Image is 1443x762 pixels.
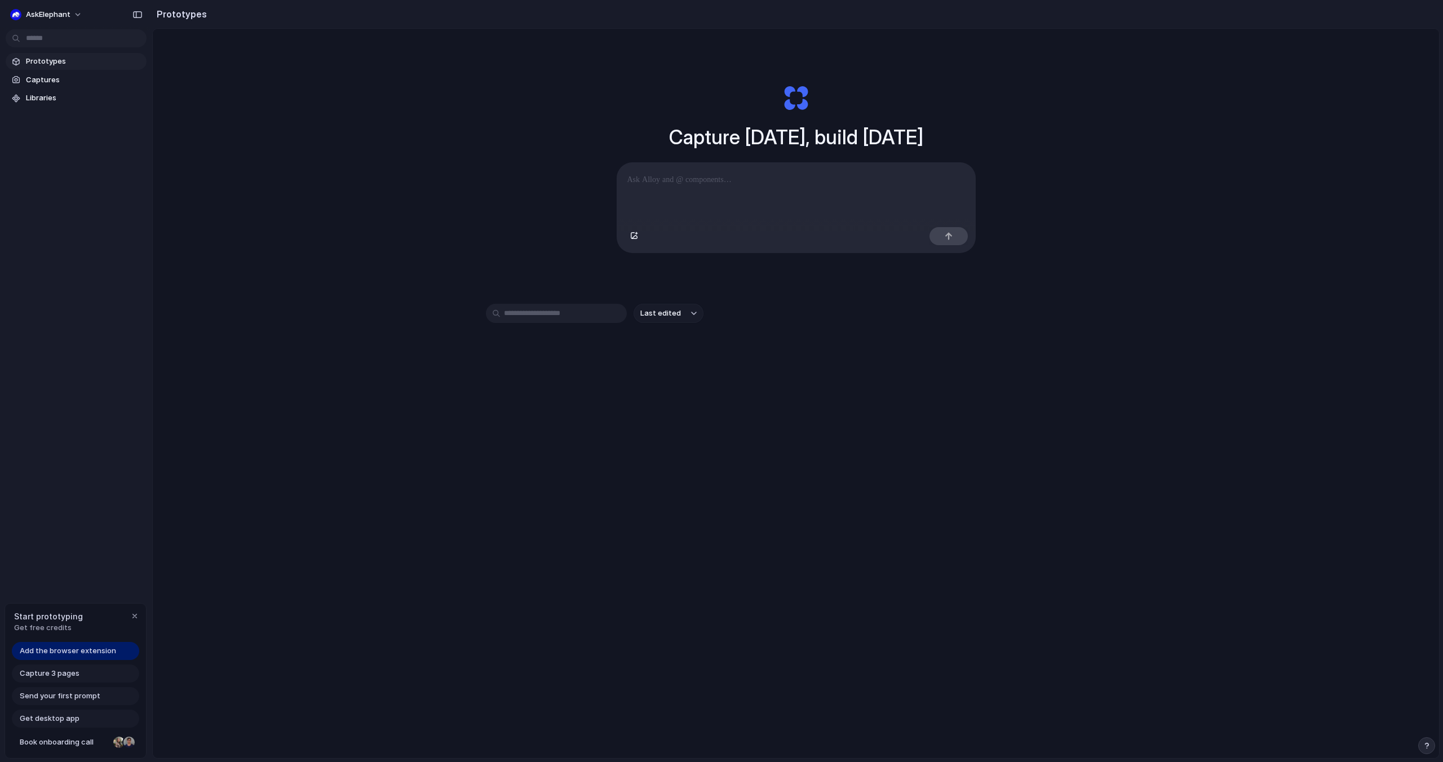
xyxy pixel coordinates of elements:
span: Captures [26,74,142,86]
span: Start prototyping [14,610,83,622]
a: Libraries [6,90,147,107]
span: Add the browser extension [20,645,116,657]
span: AskElephant [26,9,70,20]
span: Send your first prompt [20,690,100,702]
button: Last edited [634,304,703,323]
a: Add the browser extension [12,642,139,660]
a: Book onboarding call [12,733,139,751]
span: Last edited [640,308,681,319]
h2: Prototypes [152,7,207,21]
div: Nicole Kubica [112,736,126,749]
span: Prototypes [26,56,142,67]
button: AskElephant [6,6,88,24]
span: Get desktop app [20,713,79,724]
span: Book onboarding call [20,737,109,748]
span: Libraries [26,92,142,104]
div: Christian Iacullo [122,736,136,749]
a: Prototypes [6,53,147,70]
h1: Capture [DATE], build [DATE] [669,122,923,152]
a: Get desktop app [12,710,139,728]
span: Get free credits [14,622,83,633]
a: Captures [6,72,147,88]
span: Capture 3 pages [20,668,79,679]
